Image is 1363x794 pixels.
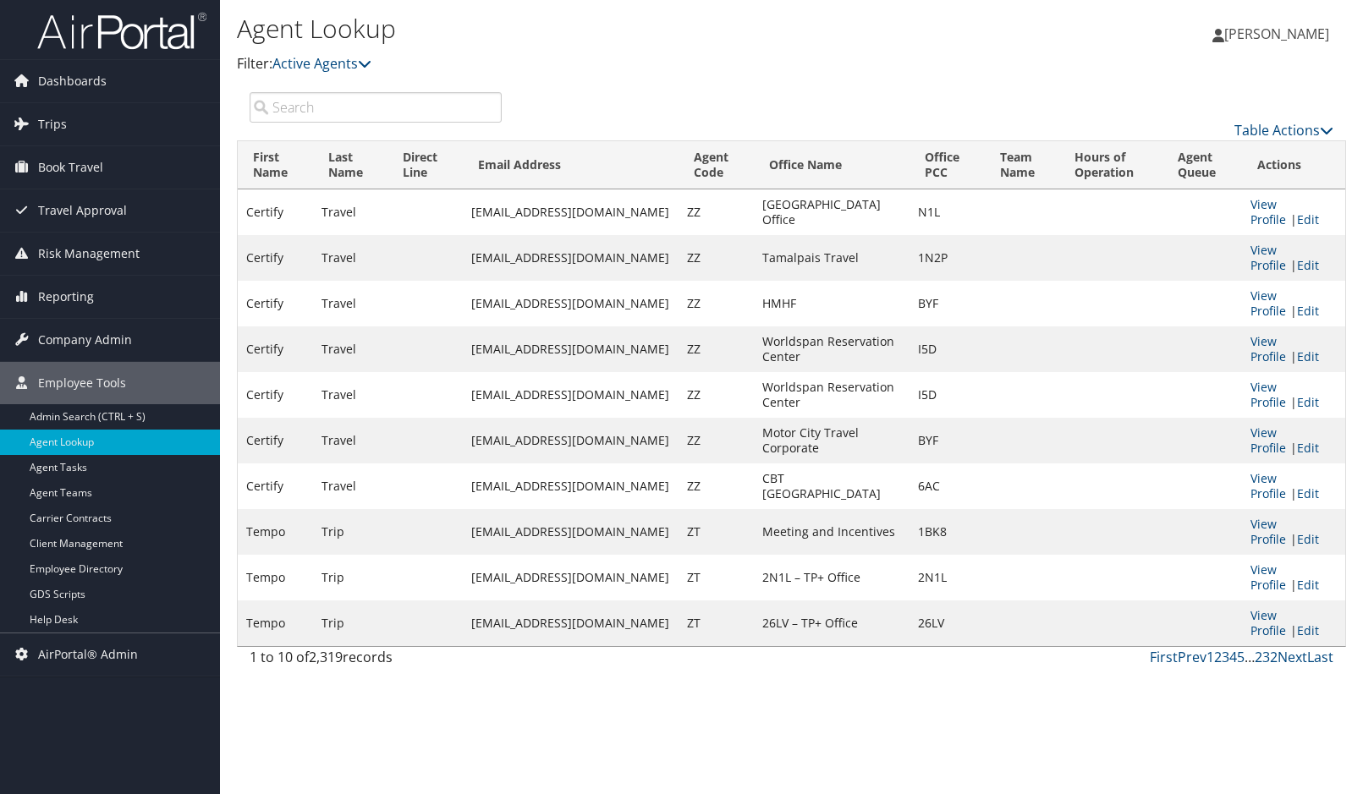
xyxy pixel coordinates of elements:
[250,647,502,676] div: 1 to 10 of records
[1250,424,1286,456] a: View Profile
[1242,235,1345,281] td: |
[37,11,206,51] img: airportal-logo.png
[910,189,985,235] td: N1L
[1059,141,1162,189] th: Hours of Operation: activate to sort column ascending
[679,555,754,600] td: ZT
[38,276,94,318] span: Reporting
[1297,577,1319,593] a: Edit
[754,509,910,555] td: Meeting and Incentives
[910,418,985,463] td: BYF
[38,633,138,676] span: AirPortal® Admin
[1245,648,1255,666] span: …
[38,146,103,189] span: Book Travel
[1224,25,1329,43] span: [PERSON_NAME]
[1250,470,1286,501] a: View Profile
[910,326,985,372] td: I5D
[313,326,388,372] td: Travel
[238,141,313,189] th: First Name: activate to sort column ascending
[313,281,388,326] td: Travel
[754,463,910,509] td: CBT [GEOGRAPHIC_DATA]
[463,141,679,189] th: Email Address: activate to sort column ascending
[1255,648,1278,666] a: 232
[679,326,754,372] td: ZZ
[1242,326,1345,372] td: |
[679,372,754,418] td: ZZ
[1250,607,1286,638] a: View Profile
[910,141,985,189] th: Office PCC: activate to sort column ascending
[1297,303,1319,319] a: Edit
[1250,196,1286,227] a: View Profile
[238,189,313,235] td: Certify
[1278,648,1307,666] a: Next
[238,555,313,600] td: Tempo
[679,189,754,235] td: ZZ
[1297,440,1319,456] a: Edit
[38,60,107,102] span: Dashboards
[1307,648,1333,666] a: Last
[272,54,371,73] a: Active Agents
[754,372,910,418] td: Worldspan Reservation Center
[237,53,976,75] p: Filter:
[1250,242,1286,273] a: View Profile
[1250,287,1286,319] a: View Profile
[1222,648,1229,666] a: 3
[754,189,910,235] td: [GEOGRAPHIC_DATA] Office
[313,141,388,189] th: Last Name: activate to sort column ascending
[238,600,313,646] td: Tempo
[910,281,985,326] td: BYF
[1242,555,1345,600] td: |
[754,600,910,646] td: 26LV – TP+ Office
[910,372,985,418] td: I5D
[754,235,910,281] td: Tamalpais Travel
[313,555,388,600] td: Trip
[387,141,463,189] th: Direct Line: activate to sort column ascending
[238,372,313,418] td: Certify
[910,235,985,281] td: 1N2P
[1297,622,1319,638] a: Edit
[679,281,754,326] td: ZZ
[313,189,388,235] td: Travel
[1242,600,1345,646] td: |
[463,463,679,509] td: [EMAIL_ADDRESS][DOMAIN_NAME]
[309,648,343,666] span: 2,319
[1242,418,1345,463] td: |
[1250,379,1286,410] a: View Profile
[237,11,976,47] h1: Agent Lookup
[1242,509,1345,555] td: |
[679,141,754,189] th: Agent Code: activate to sort column ascending
[463,235,679,281] td: [EMAIL_ADDRESS][DOMAIN_NAME]
[1237,648,1245,666] a: 5
[1229,648,1237,666] a: 4
[463,418,679,463] td: [EMAIL_ADDRESS][DOMAIN_NAME]
[1250,333,1286,364] a: View Profile
[463,281,679,326] td: [EMAIL_ADDRESS][DOMAIN_NAME]
[1206,648,1214,666] a: 1
[38,189,127,232] span: Travel Approval
[754,141,910,189] th: Office Name: activate to sort column ascending
[463,326,679,372] td: [EMAIL_ADDRESS][DOMAIN_NAME]
[1250,561,1286,593] a: View Profile
[463,555,679,600] td: [EMAIL_ADDRESS][DOMAIN_NAME]
[1242,141,1345,189] th: Actions
[463,600,679,646] td: [EMAIL_ADDRESS][DOMAIN_NAME]
[313,463,388,509] td: Travel
[238,235,313,281] td: Certify
[1297,394,1319,410] a: Edit
[754,418,910,463] td: Motor City Travel Corporate
[1297,531,1319,547] a: Edit
[679,418,754,463] td: ZZ
[1297,257,1319,273] a: Edit
[238,418,313,463] td: Certify
[679,600,754,646] td: ZT
[754,281,910,326] td: HMHF
[1242,281,1345,326] td: |
[1297,348,1319,364] a: Edit
[1178,648,1206,666] a: Prev
[910,600,985,646] td: 26LV
[313,600,388,646] td: Trip
[38,233,140,275] span: Risk Management
[679,463,754,509] td: ZZ
[313,418,388,463] td: Travel
[910,555,985,600] td: 2N1L
[910,509,985,555] td: 1BK8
